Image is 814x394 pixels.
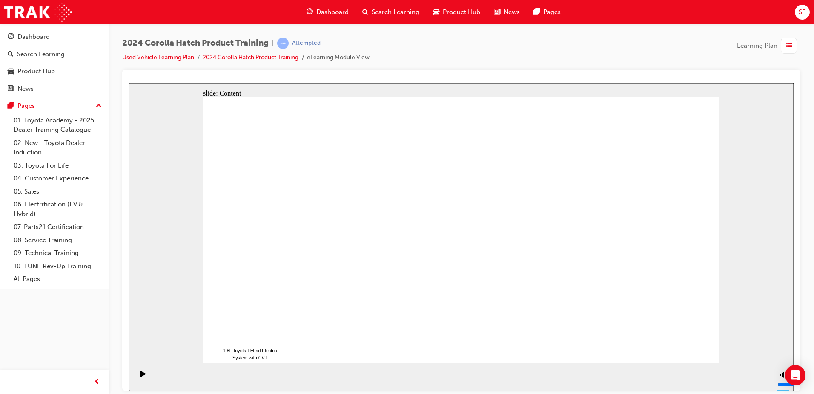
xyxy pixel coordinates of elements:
[8,51,14,58] span: search-icon
[94,377,100,388] span: prev-icon
[648,298,703,305] input: volume
[362,7,368,17] span: search-icon
[10,220,105,234] a: 07. Parts21 Certification
[17,32,50,42] div: Dashboard
[433,7,439,17] span: car-icon
[786,41,792,51] span: list-icon
[10,114,105,136] a: 01. Toyota Academy - 2025 Dealer Training Catalogue
[307,7,313,17] span: guage-icon
[4,287,19,301] button: Play (Ctrl+Alt+P)
[3,64,105,79] a: Product Hub
[17,67,55,76] div: Product Hub
[10,246,105,260] a: 09. Technical Training
[272,38,274,48] span: |
[533,7,540,17] span: pages-icon
[3,98,105,114] button: Pages
[737,41,777,51] span: Learning Plan
[3,27,105,98] button: DashboardSearch LearningProduct HubNews
[316,7,349,17] span: Dashboard
[10,234,105,247] a: 08. Service Training
[4,280,19,308] div: playback controls
[8,85,14,93] span: news-icon
[17,84,34,94] div: News
[203,54,298,61] a: 2024 Corolla Hatch Product Training
[527,3,568,21] a: pages-iconPages
[3,46,105,62] a: Search Learning
[10,172,105,185] a: 04. Customer Experience
[504,7,520,17] span: News
[10,159,105,172] a: 03. Toyota For Life
[17,101,35,111] div: Pages
[300,3,355,21] a: guage-iconDashboard
[292,39,321,47] div: Attempted
[8,33,14,41] span: guage-icon
[10,260,105,273] a: 10. TUNE Rev-Up Training
[277,38,289,49] span: learningRecordVerb_ATTEMPT-icon
[96,101,102,112] span: up-icon
[426,3,487,21] a: car-iconProduct Hub
[10,185,105,198] a: 05. Sales
[494,7,500,17] span: news-icon
[487,3,527,21] a: news-iconNews
[355,3,426,21] a: search-iconSearch Learning
[737,38,800,54] button: Learning Plan
[3,81,105,97] a: News
[643,280,660,308] div: misc controls
[122,54,194,61] a: Used Vehicle Learning Plan
[372,7,419,17] span: Search Learning
[122,38,269,48] span: 2024 Corolla Hatch Product Training
[443,7,480,17] span: Product Hub
[10,136,105,159] a: 02. New - Toyota Dealer Induction
[10,272,105,286] a: All Pages
[17,49,65,59] div: Search Learning
[8,102,14,110] span: pages-icon
[4,3,72,22] img: Trak
[799,7,805,17] span: SF
[785,365,805,385] div: Open Intercom Messenger
[648,287,661,297] button: Mute (Ctrl+Alt+M)
[543,7,561,17] span: Pages
[307,53,370,63] li: eLearning Module View
[795,5,810,20] button: SF
[10,198,105,220] a: 06. Electrification (EV & Hybrid)
[3,29,105,45] a: Dashboard
[8,68,14,75] span: car-icon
